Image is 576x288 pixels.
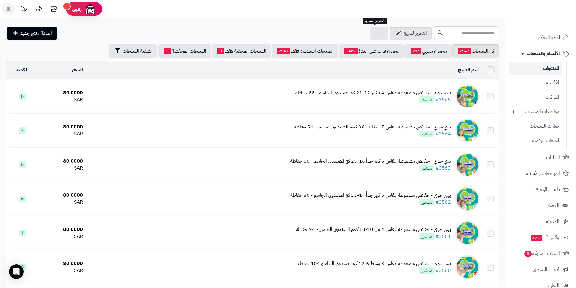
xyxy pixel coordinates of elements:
[509,198,572,213] a: العملاء
[212,44,271,58] a: المنتجات المخفية فقط0
[509,246,572,261] a: السلات المتروكة8
[455,84,480,108] img: بيبي جوي - حفائض مضغوطة مقاس 4+ كبير 12-21 كغ الصندوق الجامبو - 88 حفاظة
[19,161,26,168] span: 6
[295,89,451,96] div: بيبي جوي - حفائض مضغوطة مقاس 4+ كبير 12-21 كغ الصندوق الجامبو - 88 حفاظة
[41,192,83,199] div: 80.0000
[509,214,572,229] a: المدونة
[123,47,152,55] span: تصفية المنتجات
[509,150,572,165] a: الطلبات
[509,76,562,89] a: الأقسام
[41,226,83,233] div: 80.0000
[547,201,559,210] span: العملاء
[390,27,432,40] a: التحرير لسريع
[84,3,96,15] img: ai-face.png
[509,30,572,45] a: لوحة التحكم
[290,158,451,165] div: بيبي جوي - حفائض مضغوطة مقاس 6 كبير جداً 16-25 كغ الصندوق الجامبو - 60 حفاظة
[363,18,387,24] div: التحرير السريع
[455,118,480,143] img: بيبي جوي - حفائض مضغوطة مقاس 7 - 3XL +18 كجم الصندوق الجامبو - 54 حفاظة
[530,233,559,242] span: وآتس آب
[535,5,570,17] img: logo-2.png
[509,134,562,147] a: الملفات الرقمية
[19,93,26,100] span: 6
[164,48,171,54] span: 0
[339,44,405,58] a: مخزون قارب على النفاذ2467
[41,260,83,267] div: 80.0000
[290,192,451,199] div: بيبي جوي - حفائض مضغوطة مقاس 5 كبير جداً 14-23 كغ الصندوق الجامبو - 80 حفاظة
[405,44,452,58] a: مخزون منتهي256
[158,44,211,58] a: المنتجات المخفضة0
[41,199,83,206] div: SAR
[41,165,83,172] div: SAR
[509,120,562,133] a: خيارات المنتجات
[531,235,542,241] span: جديد
[419,267,434,274] span: منشور
[419,96,434,103] span: منشور
[435,164,451,172] a: #3563
[19,230,26,236] span: 7
[404,30,427,37] span: التحرير لسريع
[298,260,451,267] div: بيبي جوي - حفائض مضغوطة مقاس 3 وسط 6-12 كغ الصندوق الجامبو 104 حفاظة
[455,153,480,177] img: بيبي جوي - حفائض مضغوطة مقاس 6 كبير جداً 16-25 كغ الصندوق الجامبو - 60 حفاظة
[509,105,562,118] a: مواصفات المنتجات
[435,267,451,274] a: #3560
[344,48,358,54] span: 2467
[524,250,532,257] span: 8
[217,48,224,54] span: 0
[16,3,31,17] a: تحديثات المنصة
[419,165,434,171] span: منشور
[435,233,451,240] a: #3561
[419,131,434,137] span: منشور
[546,217,559,226] span: المدونة
[524,249,560,258] span: السلات المتروكة
[272,44,338,58] a: المنتجات المنشورة فقط2947
[533,265,559,274] span: أدوات التسويق
[455,255,480,279] img: بيبي جوي - حفائض مضغوطة مقاس 3 وسط 6-12 كغ الصندوق الجامبو 104 حفاظة
[526,169,560,178] span: المراجعات والأسئلة
[41,96,83,103] div: SAR
[72,5,82,13] span: رفيق
[527,49,560,58] span: الأقسام والمنتجات
[20,30,52,37] span: اضافة منتج جديد
[509,166,572,181] a: المراجعات والأسئلة
[535,185,560,194] span: طلبات الإرجاع
[509,262,572,277] a: أدوات التسويق
[72,66,83,73] a: السعر
[19,127,26,134] span: 7
[419,233,434,240] span: منشور
[458,48,471,54] span: 2947
[509,62,562,75] a: المنتجات
[458,66,480,73] a: اسم المنتج
[419,199,434,205] span: منشور
[546,153,560,162] span: الطلبات
[41,267,83,274] div: SAR
[435,130,451,138] a: #3564
[109,44,157,58] button: تصفية المنتجات
[296,226,451,233] div: بيبي جوي - حفائض مضغوطة مقاس 4 من 10-18 كغم الصندوق الجامبو - 96 حفاظة
[411,48,421,54] span: 256
[277,48,290,54] span: 2947
[455,221,480,245] img: بيبي جوي - حفائض مضغوطة مقاس 4 من 10-18 كغم الصندوق الجامبو - 96 حفاظة
[455,187,480,211] img: بيبي جوي - حفائض مضغوطة مقاس 5 كبير جداً 14-23 كغ الصندوق الجامبو - 80 حفاظة
[9,264,24,279] div: Open Intercom Messenger
[7,27,57,40] a: اضافة منتج جديد
[509,182,572,197] a: طلبات الإرجاع
[41,89,83,96] div: 80.0000
[435,96,451,103] a: #3565
[538,33,560,42] span: لوحة التحكم
[41,158,83,165] div: 80.0000
[435,199,451,206] a: #3562
[19,196,26,202] span: 6
[19,264,26,270] span: 6
[16,66,28,73] a: الكمية
[452,44,499,58] a: كل المنتجات2947
[41,131,83,138] div: SAR
[509,91,562,104] a: الماركات
[294,124,451,131] div: بيبي جوي - حفائض مضغوطة مقاس 7 - 3XL +18 كجم الصندوق الجامبو - 54 حفاظة
[41,124,83,131] div: 80.0000
[509,230,572,245] a: وآتس آبجديد
[41,233,83,240] div: SAR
